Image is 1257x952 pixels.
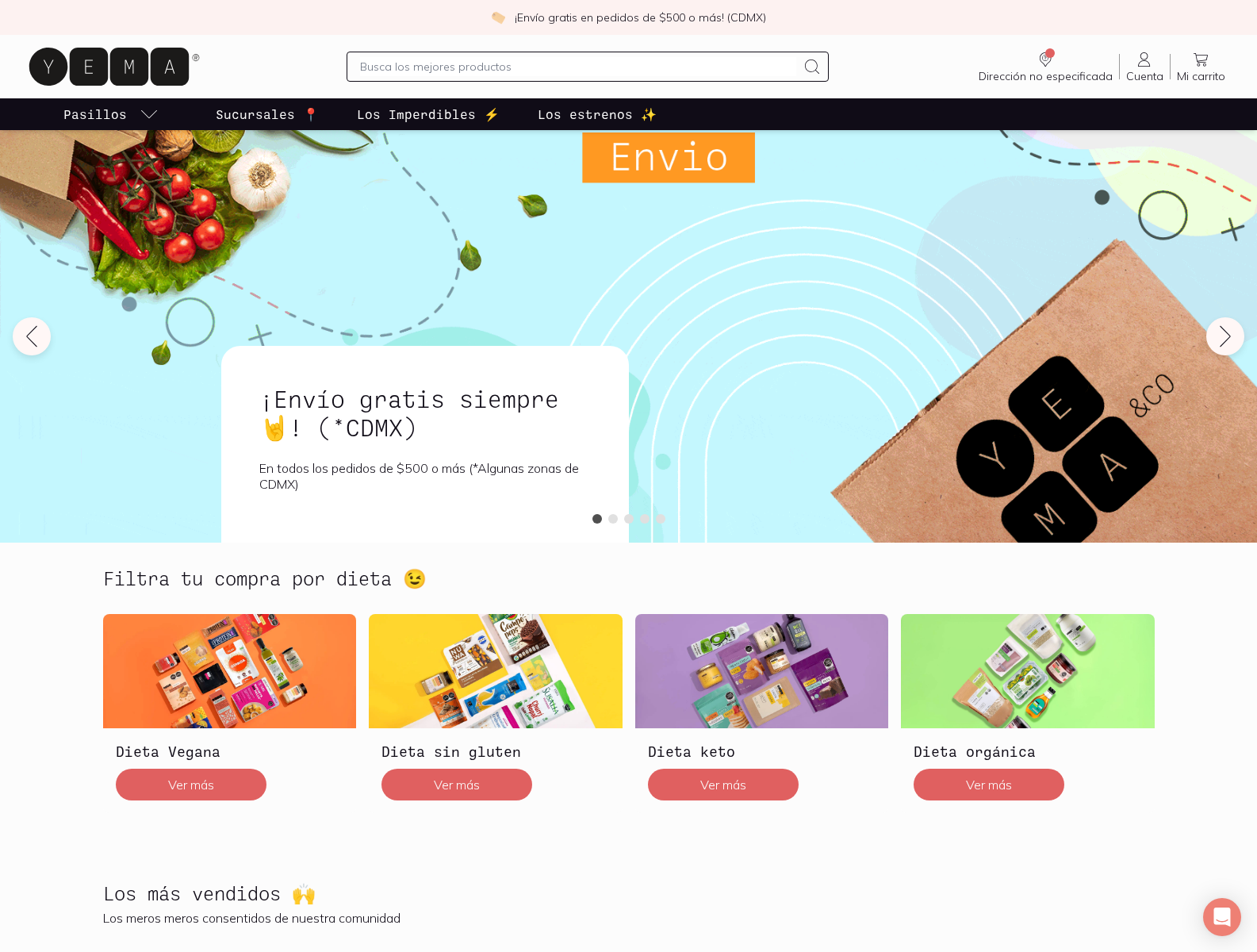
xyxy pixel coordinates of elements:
button: Ver más [914,769,1064,800]
span: Dirección no especificada [979,69,1113,83]
a: Dirección no especificada [972,50,1119,83]
button: Ver más [116,769,266,800]
span: Mi carrito [1177,69,1225,83]
a: Dieta ketoDieta ketoVer más [635,614,889,812]
input: Busca los mejores productos [360,57,796,76]
img: Dieta keto [635,614,889,728]
a: Los Imperdibles ⚡️ [354,98,503,130]
p: Los meros meros consentidos de nuestra comunidad [103,910,1155,926]
h2: Los más vendidos 🙌 [103,883,316,904]
button: Ver más [381,769,532,800]
h3: Dieta Vegana [116,741,344,762]
a: Sucursales 📍 [213,98,322,130]
span: Cuenta [1126,69,1163,83]
img: check [491,10,505,25]
p: En todos los pedidos de $500 o más (*Algunas zonas de CDMX) [259,460,591,492]
button: Ver más [648,769,799,800]
h3: Dieta orgánica [914,741,1142,762]
a: Dieta sin glutenDieta sin glutenVer más [369,614,623,812]
p: Sucursales 📍 [216,105,319,124]
a: Dieta orgánicaDieta orgánicaVer más [901,614,1155,812]
p: Pasillos [63,105,127,124]
a: Los estrenos ✨ [535,98,660,130]
a: pasillo-todos-link [60,98,162,130]
p: Los Imperdibles ⚡️ [357,105,500,124]
h3: Dieta sin gluten [381,741,610,762]
div: Open Intercom Messenger [1203,898,1241,936]
p: Los estrenos ✨ [538,105,657,124]
img: Dieta Vegana [103,614,357,728]
img: Dieta orgánica [901,614,1155,728]
a: Cuenta [1120,50,1170,83]
h1: ¡Envío gratis siempre🤘! (*CDMX) [259,384,591,441]
a: Mi carrito [1171,50,1232,83]
a: Dieta VeganaDieta VeganaVer más [103,614,357,812]
img: Dieta sin gluten [369,614,623,728]
h3: Dieta keto [648,741,876,762]
p: ¡Envío gratis en pedidos de $500 o más! (CDMX) [515,10,766,25]
h2: Filtra tu compra por dieta 😉 [103,568,427,589]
